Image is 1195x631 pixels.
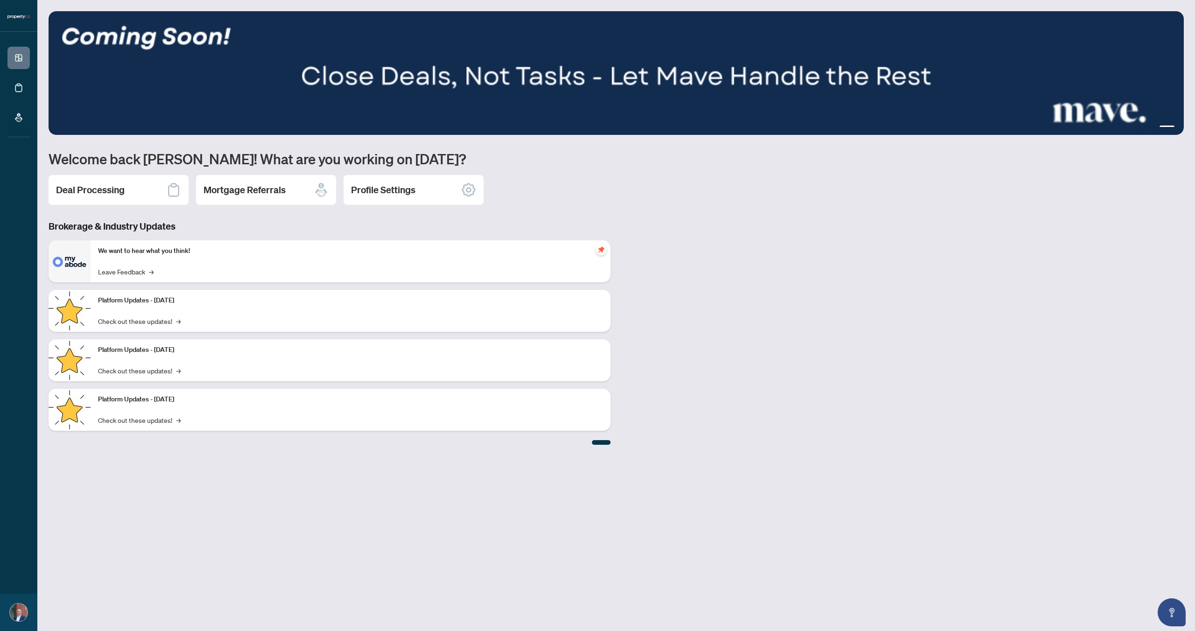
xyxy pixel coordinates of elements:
[49,220,611,233] h3: Brokerage & Industry Updates
[49,11,1184,135] img: Slide 3
[1160,126,1174,129] button: 4
[49,240,91,282] img: We want to hear what you think!
[10,603,28,621] img: Profile Icon
[98,266,154,277] a: Leave Feedback→
[49,389,91,431] img: Platform Updates - June 23, 2025
[204,183,286,196] h2: Mortgage Referrals
[49,339,91,381] img: Platform Updates - July 8, 2025
[351,183,415,196] h2: Profile Settings
[98,246,603,256] p: We want to hear what you think!
[176,316,181,326] span: →
[98,365,181,376] a: Check out these updates!→
[176,365,181,376] span: →
[56,183,125,196] h2: Deal Processing
[7,14,30,20] img: logo
[176,415,181,425] span: →
[98,295,603,306] p: Platform Updates - [DATE]
[49,290,91,332] img: Platform Updates - July 21, 2025
[98,316,181,326] a: Check out these updates!→
[49,150,1184,168] h1: Welcome back [PERSON_NAME]! What are you working on [DATE]?
[149,266,154,277] span: →
[1145,126,1148,129] button: 2
[1152,126,1156,129] button: 3
[98,345,603,355] p: Platform Updates - [DATE]
[1158,598,1186,626] button: Open asap
[98,394,603,405] p: Platform Updates - [DATE]
[1137,126,1141,129] button: 1
[596,244,607,255] span: pushpin
[98,415,181,425] a: Check out these updates!→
